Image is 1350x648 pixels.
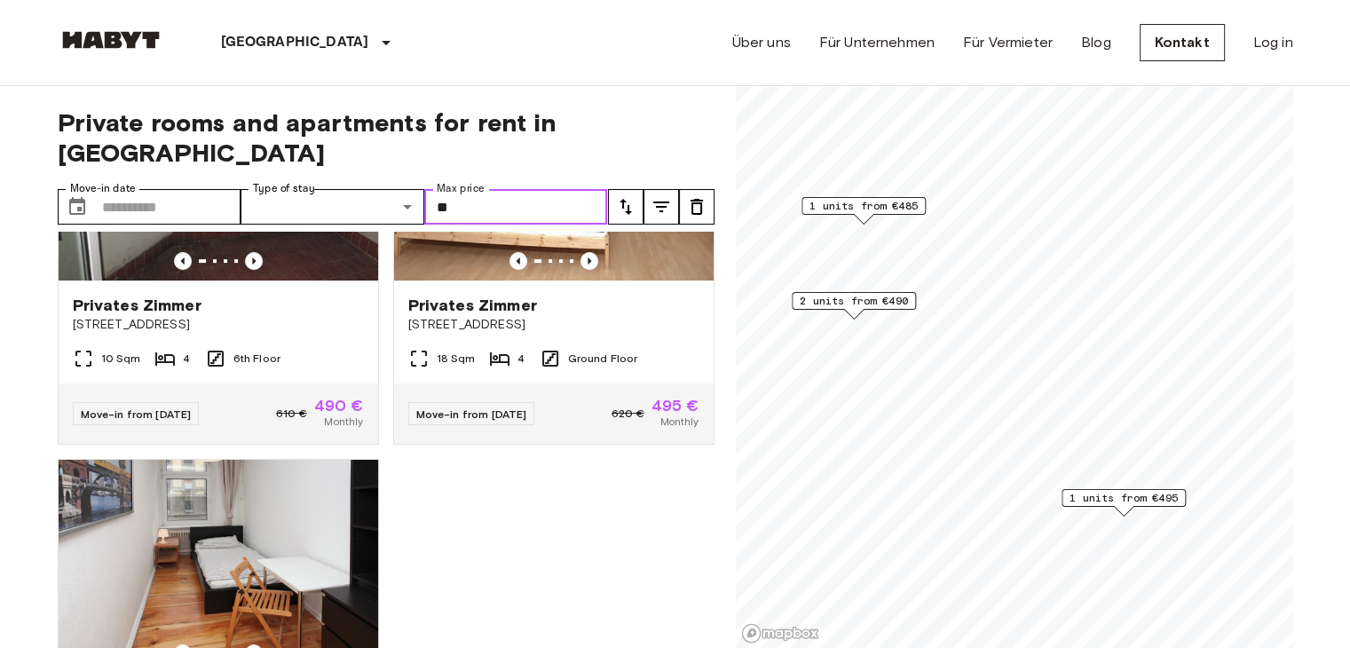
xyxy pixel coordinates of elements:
[517,351,525,367] span: 4
[580,252,598,270] button: Previous image
[73,316,364,334] span: [STREET_ADDRESS]
[174,252,192,270] button: Previous image
[643,189,679,225] button: tune
[1140,24,1225,61] a: Kontakt
[1253,32,1293,53] a: Log in
[1062,489,1186,517] div: Map marker
[59,189,95,225] button: Choose date
[408,316,699,334] span: [STREET_ADDRESS]
[679,189,714,225] button: tune
[651,398,699,414] span: 495 €
[732,32,791,53] a: Über uns
[612,406,644,422] span: 620 €
[253,181,315,196] label: Type of stay
[608,189,643,225] button: tune
[809,198,918,214] span: 1 units from €485
[324,414,363,430] span: Monthly
[58,67,379,445] a: Marketing picture of unit DE-01-073-04MPrevious imagePrevious imagePrivates Zimmer[STREET_ADDRESS...
[58,107,714,168] span: Private rooms and apartments for rent in [GEOGRAPHIC_DATA]
[509,252,527,270] button: Previous image
[58,31,164,49] img: Habyt
[101,351,141,367] span: 10 Sqm
[73,295,201,316] span: Privates Zimmer
[245,252,263,270] button: Previous image
[314,398,364,414] span: 490 €
[437,181,485,196] label: Max price
[801,197,926,225] div: Map marker
[568,351,638,367] span: Ground Floor
[819,32,935,53] a: Für Unternehmen
[659,414,699,430] span: Monthly
[393,67,714,445] a: Marketing picture of unit DE-01-240-02MPrevious imagePrevious imagePrivates Zimmer[STREET_ADDRESS...
[70,181,136,196] label: Move-in date
[437,351,476,367] span: 18 Sqm
[408,295,537,316] span: Privates Zimmer
[792,292,916,320] div: Map marker
[221,32,369,53] p: [GEOGRAPHIC_DATA]
[416,407,527,421] span: Move-in from [DATE]
[81,407,192,421] span: Move-in from [DATE]
[800,293,908,309] span: 2 units from €490
[183,351,190,367] span: 4
[276,406,307,422] span: 610 €
[233,351,280,367] span: 6th Floor
[741,623,819,644] a: Mapbox logo
[1081,32,1111,53] a: Blog
[963,32,1053,53] a: Für Vermieter
[1070,490,1178,506] span: 1 units from €495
